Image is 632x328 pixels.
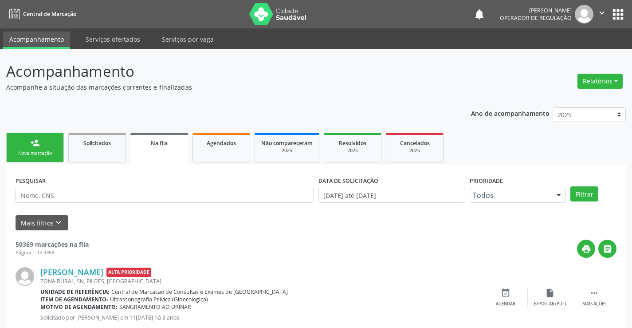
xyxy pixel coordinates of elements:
span: SANGRAMENTO AO URINAR [119,303,191,311]
label: PESQUISAR [16,174,46,188]
div: Agendar [496,301,515,307]
div: ZONA RURAL, SN, PILOES, [GEOGRAPHIC_DATA] [40,277,483,285]
span: Operador de regulação [500,14,572,22]
span: Cancelados [400,139,430,147]
div: 2025 [261,147,313,154]
p: Ano de acompanhamento [471,107,550,119]
span: Central de Marcacao de Consultas e Exames de [GEOGRAPHIC_DATA] [111,288,288,296]
a: Serviços ofertados [79,32,146,47]
label: Prioridade [470,174,503,188]
a: Acompanhamento [3,32,70,49]
i:  [597,8,607,18]
span: Todos [473,191,548,200]
div: 2025 [393,147,437,154]
b: Unidade de referência: [40,288,110,296]
label: DATA DE SOLICITAÇÃO [318,174,378,188]
button: apps [610,7,626,22]
strong: 50369 marcações na fila [16,240,89,249]
i: keyboard_arrow_down [54,218,63,228]
i:  [589,288,599,298]
span: Central de Marcação [23,10,76,18]
a: Serviços por vaga [156,32,220,47]
div: Mais ações [582,301,606,307]
button:  [598,240,616,258]
div: Página 1 de 3358 [16,249,89,257]
a: [PERSON_NAME] [40,267,103,277]
span: Não compareceram [261,139,313,147]
input: Selecione um intervalo [318,188,465,203]
span: Agendados [207,139,236,147]
i: insert_drive_file [545,288,555,298]
button: Filtrar [570,186,598,202]
button: print [577,240,595,258]
input: Nome, CNS [16,188,314,203]
b: Motivo de agendamento: [40,303,118,311]
span: Na fila [151,139,168,147]
div: Exportar (PDF) [534,301,566,307]
b: Item de agendamento: [40,296,108,303]
i: print [581,244,591,254]
a: Central de Marcação [6,7,76,21]
span: Alta Prioridade [106,268,151,277]
p: Solicitado por [PERSON_NAME] em 11[DATE] há 3 anos [40,314,483,321]
i: event_available [501,288,510,298]
i:  [603,244,612,254]
button: Mais filtroskeyboard_arrow_down [16,215,68,231]
button: notifications [473,8,486,20]
p: Acompanhe a situação das marcações correntes e finalizadas [6,83,440,92]
img: img [575,5,593,24]
span: Resolvidos [339,139,366,147]
button:  [593,5,610,24]
p: Acompanhamento [6,60,440,83]
div: [PERSON_NAME] [500,7,572,14]
img: img [16,267,34,286]
div: Nova marcação [13,150,57,157]
span: Ultrassonografia Pelvica (Ginecologica) [110,296,208,303]
button: Relatórios [577,74,623,89]
div: 2025 [330,147,375,154]
span: Solicitados [83,139,111,147]
div: person_add [30,138,40,148]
